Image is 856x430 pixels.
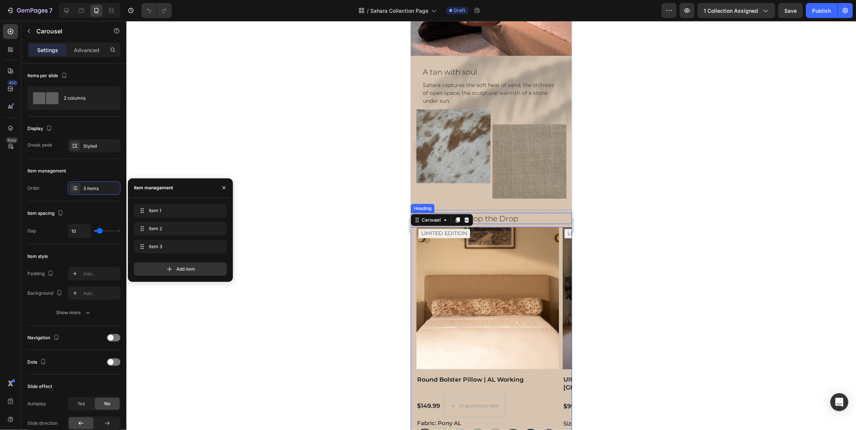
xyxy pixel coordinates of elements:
div: Add... [83,271,119,277]
span: No [104,400,110,407]
button: 1 collection assigned [698,3,775,18]
div: Add... [83,290,119,297]
p: Advanced [74,46,99,54]
div: Display [27,124,54,134]
div: Item spacing [27,208,65,219]
div: Padding [27,269,55,279]
span: Item 3 [149,243,209,250]
div: Autoplay [27,400,46,407]
legend: Fabric: Pony AL [6,396,51,408]
span: 1 collection assigned [704,7,758,15]
div: Navigation [27,333,61,343]
div: Beta [6,137,18,143]
legend: Size: Queen [152,397,186,408]
pre: Limited Edition [8,205,59,220]
img: Tan bed frame with a headboard and decorative round pillow in faux palomino fabric | Round Bolste... [6,206,148,349]
div: 2 columns [64,90,110,107]
h1: Round Bolster Pillow | AL Working [6,354,148,364]
div: Items per slide [27,71,69,81]
div: Publish [812,7,831,15]
div: 450 [7,80,18,86]
div: Slide effect [27,383,52,390]
span: Save [785,7,797,14]
div: Item management [134,184,173,191]
p: Carousel [36,27,100,36]
iframe: Design area [411,21,572,430]
button: Save [778,3,803,18]
div: Show more [57,309,92,316]
button: Publish [806,3,838,18]
div: Undo/Redo [141,3,172,18]
div: Open Intercom Messenger [830,393,848,411]
span: Sahara Collection Page [370,7,428,15]
div: Background [27,288,64,298]
a: Round Bolster Pillow | AL Working [6,206,148,349]
div: Drop element here [48,382,88,388]
div: Dots [27,357,48,367]
span: Draft [454,7,465,14]
span: Add item [176,266,195,273]
div: Carousel [9,196,32,202]
div: 3 items [83,185,119,192]
div: $999.99 [152,381,177,390]
button: 7 [3,3,56,18]
div: Sneak peek [27,142,53,148]
div: Item management [27,168,66,174]
pre: Limited Edition [154,205,206,220]
button: Show more [27,306,120,319]
span: Item 2 [149,225,209,232]
span: Yes [77,400,85,407]
span: Item 1 [149,207,209,214]
div: Order [27,185,40,192]
div: Item style [27,253,48,260]
img: Modern warm, and earthy bedroom with a soft tan bed frame , side tables, and wall art | Ultra Set... [152,206,294,349]
div: $149.99 [6,381,30,390]
input: Auto [68,224,91,238]
a: Ultra Bed Set: Bed Frame and Headboard | Sahara [152,206,294,349]
h1: Ultra Bed Set: Bed Frame and Headboard | [GEOGRAPHIC_DATA] [152,354,294,372]
div: Gap [27,228,36,234]
p: 7 [49,6,53,15]
span: / [367,7,369,15]
div: Slide direction [27,420,58,427]
p: Settings [37,46,58,54]
div: Styled [83,143,119,150]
